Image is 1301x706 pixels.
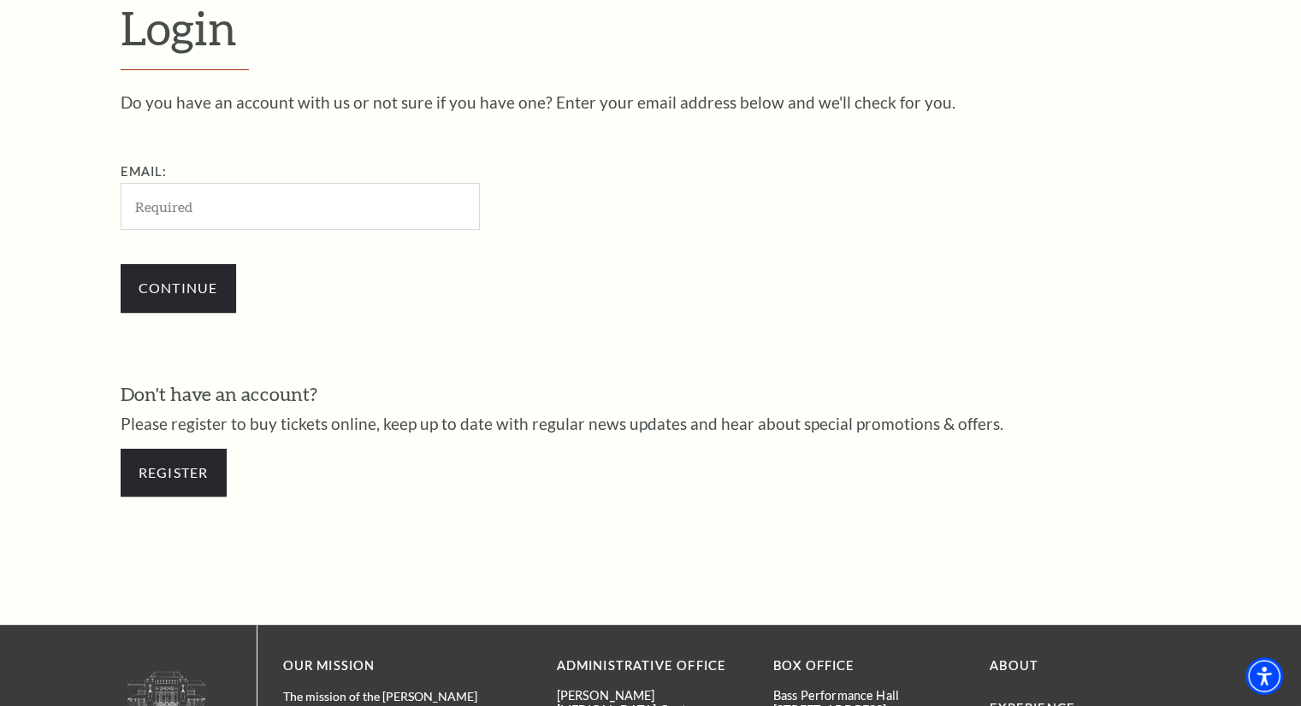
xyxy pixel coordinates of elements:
p: BOX OFFICE [773,656,964,677]
input: Required [121,183,480,230]
p: Bass Performance Hall [773,688,964,703]
h3: Don't have an account? [121,381,1181,408]
label: Email: [121,164,168,179]
div: Accessibility Menu [1245,657,1283,695]
p: Administrative Office [557,656,748,677]
p: Please register to buy tickets online, keep up to date with regular news updates and hear about s... [121,415,1181,432]
input: Submit button [121,264,236,312]
a: Register [121,449,227,497]
a: About [990,658,1038,673]
p: Do you have an account with us or not sure if you have one? Enter your email address below and we... [121,94,1181,110]
p: OUR MISSION [283,656,497,677]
